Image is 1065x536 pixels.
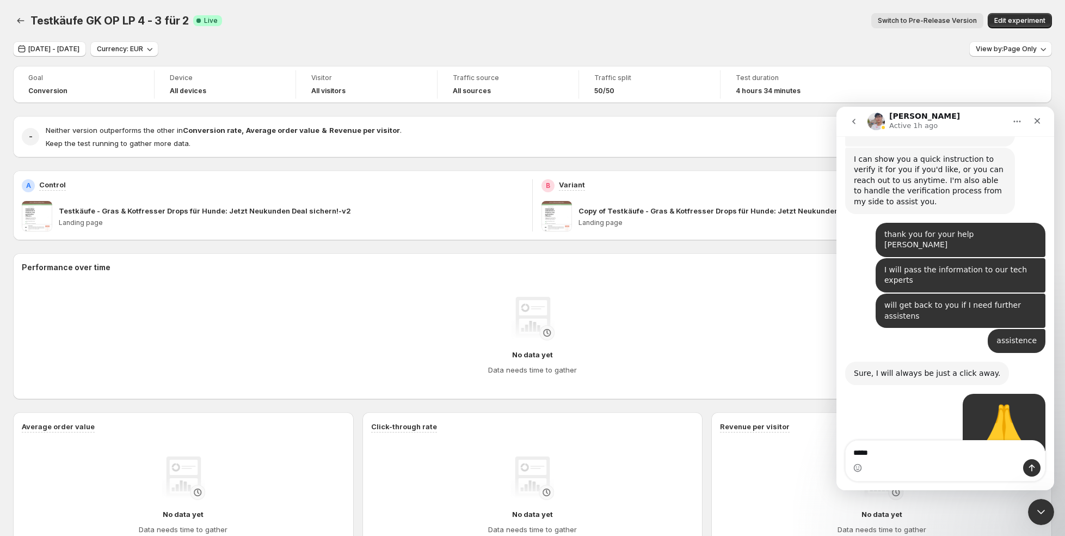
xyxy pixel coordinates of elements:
[546,181,550,190] h2: B
[13,13,28,28] button: Back
[28,74,139,82] span: Goal
[22,201,52,232] img: Testkäufe - Gras & Kotfresser Drops für Hunde: Jetzt Neukunden Deal sichern!-v2
[559,179,585,190] p: Variant
[322,126,327,135] strong: &
[28,87,67,95] span: Conversion
[242,126,244,135] strong: ,
[736,72,847,96] a: Test duration4 hours 34 minutes
[541,201,572,232] img: Copy of Testkäufe - Gras & Kotfresser Drops für Hunde: Jetzt Neukunden Deal sichern!-v2
[46,139,190,148] span: Keep the test running to gather more data.
[28,72,139,96] a: GoalConversion
[510,456,554,500] img: No data yet
[488,524,577,535] h4: Data needs time to gather
[39,179,66,190] p: Control
[13,41,86,57] button: [DATE] - [DATE]
[594,87,614,95] span: 50/50
[311,74,422,82] span: Visitor
[1028,499,1054,525] iframe: Intercom live chat
[90,41,158,57] button: Currency: EUR
[976,45,1037,53] span: View by: Page Only
[453,72,563,96] a: Traffic sourceAll sources
[578,205,900,216] p: Copy of Testkäufe - Gras & Kotfresser Drops für Hunde: Jetzt Neukunden Deal sichern!-v2
[170,72,280,96] a: DeviceAll devices
[311,72,422,96] a: VisitorAll visitors
[511,297,555,340] img: No data yet
[139,524,227,535] h4: Data needs time to gather
[97,45,143,53] span: Currency: EUR
[22,262,1043,273] h2: Performance over time
[720,421,790,432] h3: Revenue per visitor
[163,509,204,520] h4: No data yet
[453,74,563,82] span: Traffic source
[183,126,242,135] strong: Conversion rate
[371,421,437,432] h3: Click-through rate
[204,16,218,25] span: Live
[969,41,1052,57] button: View by:Page Only
[861,509,902,520] h4: No data yet
[170,87,206,95] h4: All devices
[28,45,79,53] span: [DATE] - [DATE]
[29,131,33,142] h2: -
[512,349,553,360] h4: No data yet
[26,181,31,190] h2: A
[878,16,977,25] span: Switch to Pre-Release Version
[46,126,402,135] span: Neither version outperforms the other in .
[488,364,577,375] h4: Data needs time to gather
[594,72,705,96] a: Traffic split50/50
[59,205,351,216] p: Testkäufe - Gras & Kotfresser Drops für Hunde: Jetzt Neukunden Deal sichern!-v2
[594,74,705,82] span: Traffic split
[836,107,1054,490] iframe: Intercom live chat
[170,74,280,82] span: Device
[512,509,553,520] h4: No data yet
[30,14,189,27] span: Testkäufe GK OP LP 4 - 3 für 2
[988,13,1052,28] button: Edit experiment
[838,524,926,535] h4: Data needs time to gather
[246,126,319,135] strong: Average order value
[578,218,1043,227] p: Landing page
[871,13,983,28] button: Switch to Pre-Release Version
[311,87,346,95] h4: All visitors
[329,126,400,135] strong: Revenue per visitor
[59,218,524,227] p: Landing page
[22,421,95,432] h3: Average order value
[994,16,1045,25] span: Edit experiment
[162,456,205,500] img: No data yet
[736,87,801,95] span: 4 hours 34 minutes
[736,74,847,82] span: Test duration
[453,87,491,95] h4: All sources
